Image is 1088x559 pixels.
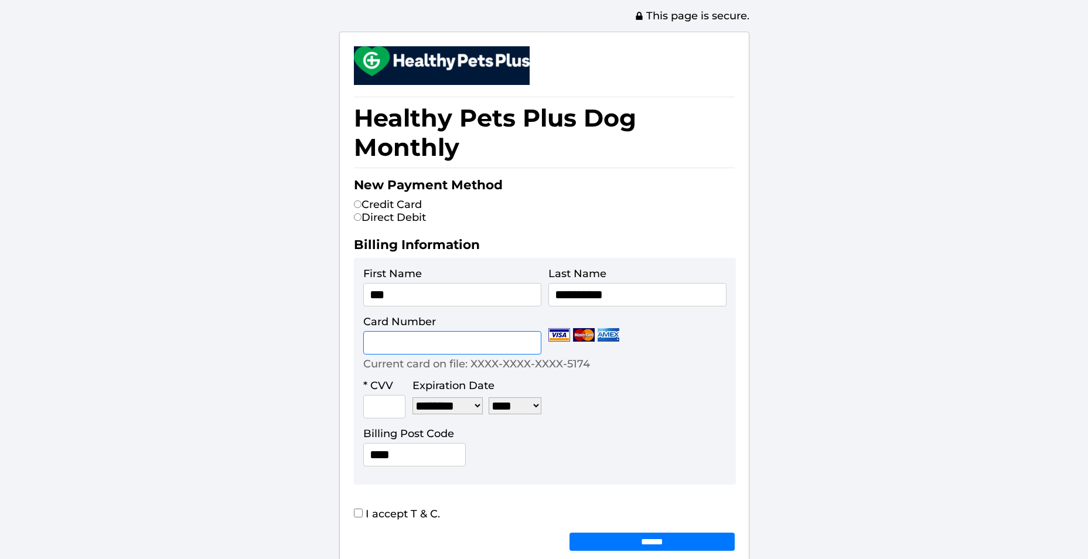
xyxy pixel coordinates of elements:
h2: Billing Information [354,237,735,258]
label: Card Number [363,315,436,328]
h1: Healthy Pets Plus Dog Monthly [354,97,735,168]
img: Mastercard [573,328,595,342]
input: Direct Debit [354,213,361,221]
label: Billing Post Code [363,427,454,440]
label: Credit Card [354,198,422,211]
img: small.png [354,46,530,76]
input: Credit Card [354,200,361,208]
label: Last Name [548,267,606,280]
h2: New Payment Method [354,177,735,198]
img: Visa [548,328,570,342]
p: Current card on file: XXXX-XXXX-XXXX-5174 [363,357,590,370]
span: This page is secure. [635,9,749,22]
img: Amex [598,328,619,342]
label: Expiration Date [412,379,494,392]
label: * CVV [363,379,393,392]
label: I accept T & C. [354,507,440,520]
label: First Name [363,267,422,280]
label: Direct Debit [354,211,426,224]
input: I accept T & C. [354,509,363,517]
